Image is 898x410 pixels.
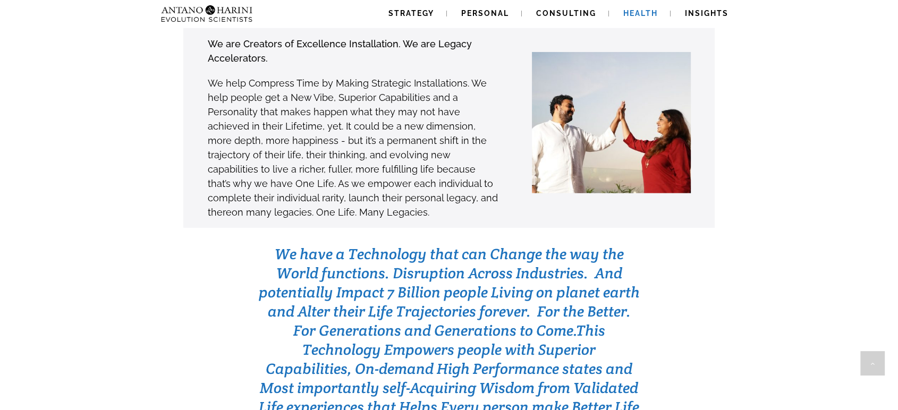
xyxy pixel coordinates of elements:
span: We have a Technology that can Change the way the World functions. Disruption Across Industries. A... [259,244,640,340]
img: AH [500,52,713,194]
span: Strategy [388,9,434,18]
span: Health [623,9,658,18]
strong: We are Creators of Excellence Installation. We are Legacy Accelerators. [208,38,472,64]
p: We help Compress Time by Making Strategic Installations. We help people get a New Vibe, Superior ... [208,76,498,219]
span: Consulting [536,9,596,18]
span: Insights [685,9,728,18]
span: Personal [461,9,509,18]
